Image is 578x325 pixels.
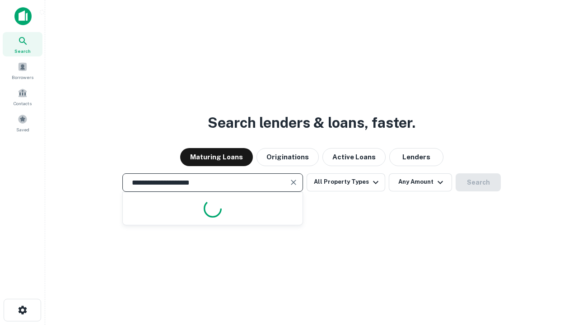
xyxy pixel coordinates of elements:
[389,173,452,191] button: Any Amount
[389,148,443,166] button: Lenders
[3,111,42,135] a: Saved
[3,84,42,109] a: Contacts
[322,148,386,166] button: Active Loans
[14,7,32,25] img: capitalize-icon.png
[14,47,31,55] span: Search
[12,74,33,81] span: Borrowers
[3,32,42,56] a: Search
[307,173,385,191] button: All Property Types
[16,126,29,133] span: Saved
[256,148,319,166] button: Originations
[180,148,253,166] button: Maturing Loans
[533,224,578,267] iframe: Chat Widget
[208,112,415,134] h3: Search lenders & loans, faster.
[3,58,42,83] a: Borrowers
[287,176,300,189] button: Clear
[14,100,32,107] span: Contacts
